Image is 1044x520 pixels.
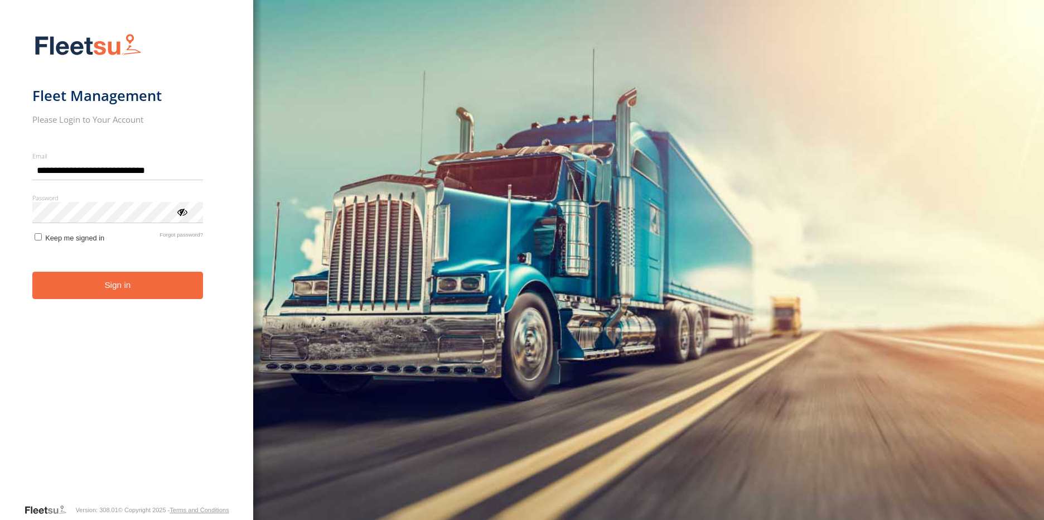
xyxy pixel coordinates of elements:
div: Version: 308.01 [75,507,118,513]
span: Keep me signed in [45,234,104,242]
img: Fleetsu [32,31,144,60]
label: Password [32,194,204,202]
h2: Please Login to Your Account [32,114,204,125]
div: © Copyright 2025 - [118,507,229,513]
button: Sign in [32,272,204,299]
label: Email [32,152,204,160]
a: Forgot password? [159,232,203,242]
input: Keep me signed in [35,233,42,240]
div: ViewPassword [176,206,187,217]
h1: Fleet Management [32,86,204,105]
a: Visit our Website [24,504,75,516]
a: Terms and Conditions [170,507,229,513]
form: main [32,27,221,503]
